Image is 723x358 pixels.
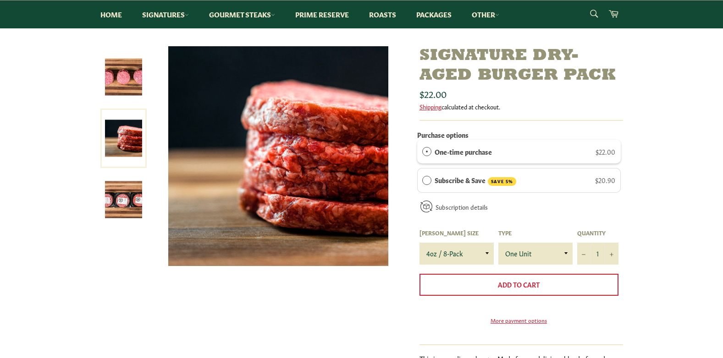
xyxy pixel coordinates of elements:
[105,59,142,96] img: Signature Dry-Aged Burger Pack
[133,0,198,28] a: Signatures
[419,274,618,296] button: Add to Cart
[596,147,615,156] span: $22.00
[419,103,623,111] div: calculated at checkout.
[419,46,623,86] h1: Signature Dry-Aged Burger Pack
[407,0,461,28] a: Packages
[435,146,492,157] label: One-time purchase
[168,46,388,266] img: Signature Dry-Aged Burger Pack
[91,0,131,28] a: Home
[422,175,431,185] div: Subscribe & Save
[577,229,618,237] label: Quantity
[463,0,508,28] a: Other
[436,202,488,211] a: Subscription details
[419,87,447,100] span: $22.00
[435,175,516,186] label: Subscribe & Save
[498,280,540,289] span: Add to Cart
[200,0,284,28] a: Gourmet Steaks
[360,0,405,28] a: Roasts
[577,243,591,265] button: Reduce item quantity by one
[422,146,431,157] div: One-time purchase
[419,102,442,111] a: Shipping
[419,229,494,237] label: [PERSON_NAME] Size
[419,316,618,324] a: More payment options
[498,229,573,237] label: Type
[605,243,618,265] button: Increase item quantity by one
[488,177,516,186] span: SAVE 5%
[286,0,358,28] a: Prime Reserve
[595,175,615,184] span: $20.90
[417,130,469,139] label: Purchase options
[105,181,142,218] img: Signature Dry-Aged Burger Pack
